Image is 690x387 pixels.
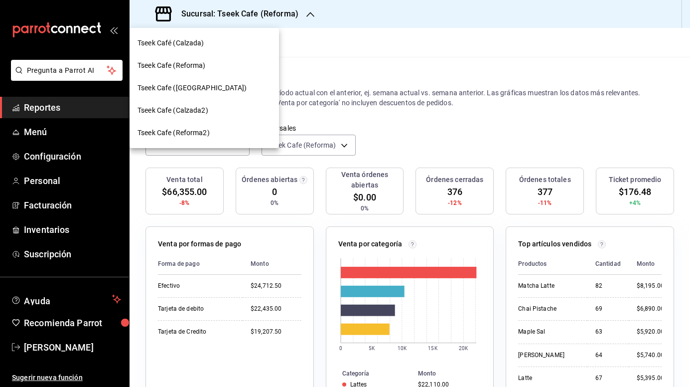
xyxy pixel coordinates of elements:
[130,32,279,54] div: Tseek Café (Calzada)
[138,38,204,48] span: Tseek Café (Calzada)
[138,60,206,71] span: Tseek Cafe (Reforma)
[130,77,279,99] div: Tseek Cafe ([GEOGRAPHIC_DATA])
[138,128,210,138] span: Tseek Cafe (Reforma2)
[130,122,279,144] div: Tseek Cafe (Reforma2)
[138,105,208,116] span: Tseek Cafe (Calzada2)
[138,83,247,93] span: Tseek Cafe ([GEOGRAPHIC_DATA])
[130,54,279,77] div: Tseek Cafe (Reforma)
[130,99,279,122] div: Tseek Cafe (Calzada2)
